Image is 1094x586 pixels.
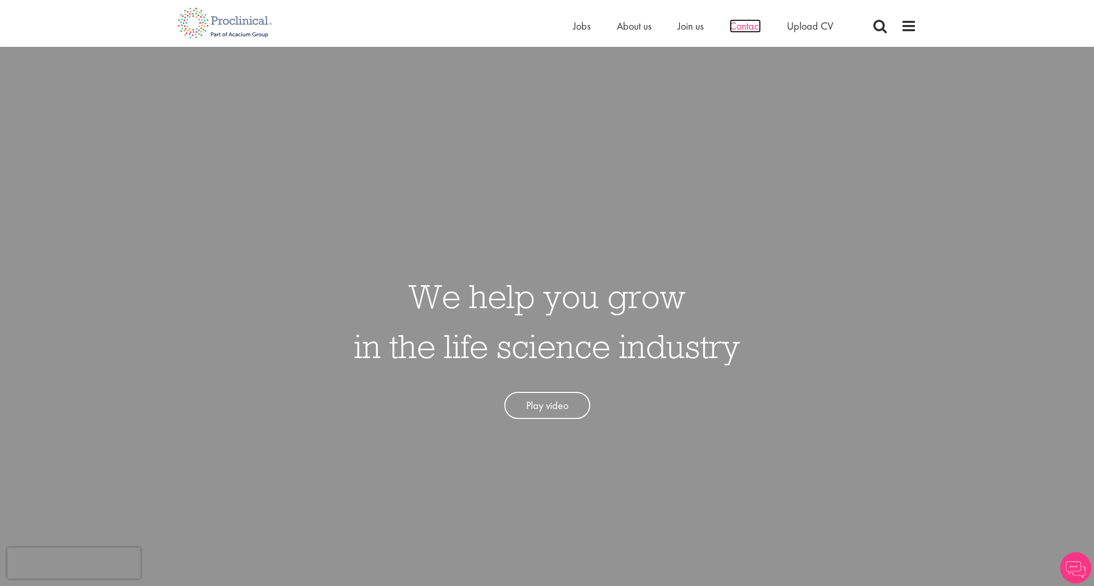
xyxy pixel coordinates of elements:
[730,19,761,33] a: Contact
[504,392,590,419] a: Play video
[787,19,833,33] a: Upload CV
[1060,552,1091,583] img: Chatbot
[617,19,652,33] a: About us
[678,19,704,33] a: Join us
[573,19,591,33] a: Jobs
[354,271,740,371] h1: We help you grow in the life science industry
